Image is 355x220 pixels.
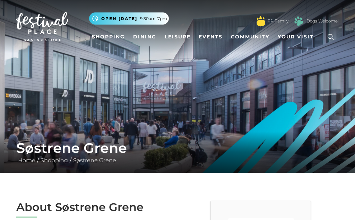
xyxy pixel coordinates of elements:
[89,30,128,43] a: Shopping
[228,30,272,43] a: Community
[89,12,169,25] button: Open [DATE] 9.30am-7pm
[306,18,339,24] a: Dogs Welcome!
[16,157,37,164] a: Home
[196,30,225,43] a: Events
[140,16,167,22] span: 9.30am-7pm
[71,157,118,164] a: Søstrene Grene
[39,157,70,164] a: Shopping
[278,33,314,40] span: Your Visit
[16,201,172,214] h2: About Søstrene Grene
[11,140,344,165] div: / /
[275,30,320,43] a: Your Visit
[130,30,159,43] a: Dining
[16,12,68,41] img: Festival Place Logo
[162,30,193,43] a: Leisure
[101,16,137,22] span: Open [DATE]
[268,18,288,24] a: FP Family
[16,140,339,156] h1: Søstrene Grene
